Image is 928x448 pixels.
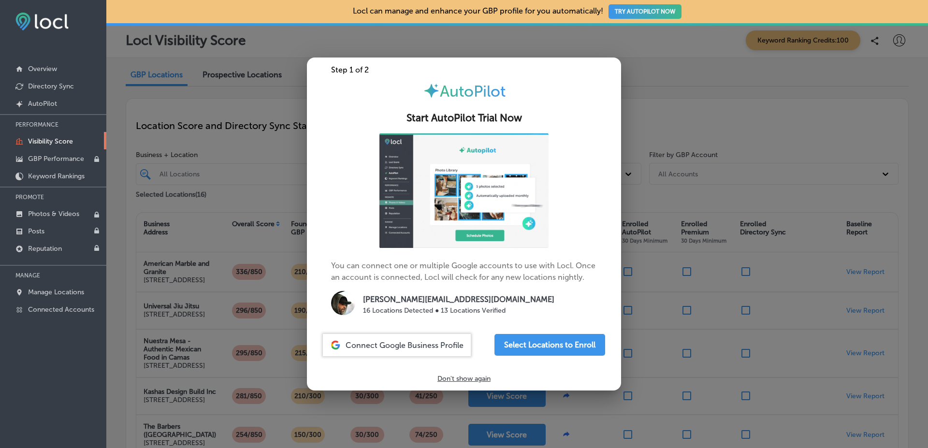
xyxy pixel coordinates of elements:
[28,100,57,108] p: AutoPilot
[28,137,73,145] p: Visibility Score
[423,82,440,99] img: autopilot-icon
[28,155,84,163] p: GBP Performance
[379,133,549,248] img: ap-gif
[307,65,621,74] div: Step 1 of 2
[494,334,605,356] button: Select Locations to Enroll
[609,4,681,19] button: TRY AUTOPILOT NOW
[28,82,74,90] p: Directory Sync
[28,65,57,73] p: Overview
[28,172,85,180] p: Keyword Rankings
[28,305,94,314] p: Connected Accounts
[331,133,597,318] p: You can connect one or multiple Google accounts to use with Locl. Once an account is connected, L...
[15,13,69,30] img: fda3e92497d09a02dc62c9cd864e3231.png
[346,341,464,350] span: Connect Google Business Profile
[28,210,79,218] p: Photos & Videos
[28,245,62,253] p: Reputation
[437,375,491,383] p: Don't show again
[363,305,554,316] p: 16 Locations Detected ● 13 Locations Verified
[28,288,84,296] p: Manage Locations
[363,294,554,305] p: [PERSON_NAME][EMAIL_ADDRESS][DOMAIN_NAME]
[440,82,506,101] span: AutoPilot
[28,227,44,235] p: Posts
[319,112,609,124] h2: Start AutoPilot Trial Now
